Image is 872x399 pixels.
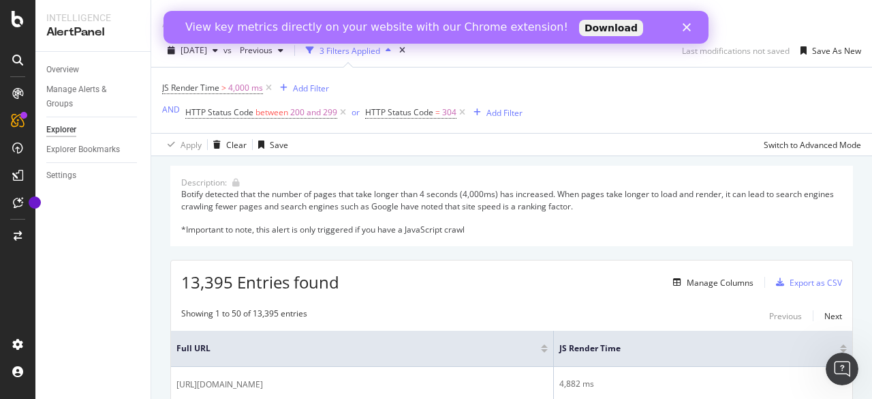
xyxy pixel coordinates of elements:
[795,40,861,61] button: Save As New
[365,106,433,118] span: HTTP Status Code
[468,104,523,121] button: Add Filter
[181,308,307,324] div: Showing 1 to 50 of 13,395 entries
[668,274,753,291] button: Manage Columns
[270,139,288,151] div: Save
[682,45,790,57] div: Last modifications not saved
[162,15,272,30] a: AlertPanel Explorer
[764,139,861,151] div: Switch to Advanced Mode
[29,196,41,209] div: Tooltip anchor
[769,310,802,322] div: Previous
[790,277,842,289] div: Export as CSV
[46,168,76,183] div: Settings
[163,11,708,44] iframe: Intercom live chat banner
[46,168,141,183] a: Settings
[758,134,861,156] button: Switch to Advanced Mode
[519,12,533,20] div: Close
[396,44,408,57] div: times
[290,103,337,122] span: 200 and 299
[812,45,861,57] div: Save As New
[486,107,523,119] div: Add Filter
[221,82,226,93] span: >
[181,271,339,293] span: 13,395 Entries found
[687,277,753,289] div: Manage Columns
[293,83,329,94] div: Add Filter
[300,40,396,61] button: 3 Filters Applied
[234,40,289,61] button: Previous
[181,44,207,56] span: 2025 Sep. 17th
[46,11,140,25] div: Intelligence
[559,378,847,390] div: 4,882 ms
[46,25,140,40] div: AlertPanel
[162,134,202,156] button: Apply
[181,177,227,188] div: Description:
[826,353,858,385] iframe: Intercom live chat
[769,308,802,324] button: Previous
[352,106,360,119] button: or
[46,63,141,77] a: Overview
[162,103,180,116] button: AND
[275,80,329,96] button: Add Filter
[442,103,456,122] span: 304
[46,123,76,137] div: Explorer
[176,342,520,355] span: Full URL
[226,139,247,151] div: Clear
[824,310,842,322] div: Next
[559,342,820,355] span: JS Render Time
[320,45,380,57] div: 3 Filters Applied
[223,44,234,56] span: vs
[770,271,842,293] button: Export as CSV
[435,106,440,118] span: =
[176,378,263,391] span: [URL][DOMAIN_NAME]
[46,143,141,157] a: Explorer Bookmarks
[824,308,842,324] button: Next
[181,188,842,235] div: Botify detected that the number of pages that take longer than 4 seconds (4,000ms) has increased....
[46,63,79,77] div: Overview
[253,134,288,156] button: Save
[352,106,360,118] div: or
[185,106,253,118] span: HTTP Status Code
[181,139,202,151] div: Apply
[46,83,141,111] a: Manage Alerts & Groups
[234,44,272,56] span: Previous
[255,106,288,118] span: between
[162,104,180,115] div: AND
[46,83,128,111] div: Manage Alerts & Groups
[46,143,120,157] div: Explorer Bookmarks
[228,78,263,98] span: 4,000 ms
[208,134,247,156] button: Clear
[162,82,219,93] span: JS Render Time
[162,40,223,61] button: [DATE]
[46,123,141,137] a: Explorer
